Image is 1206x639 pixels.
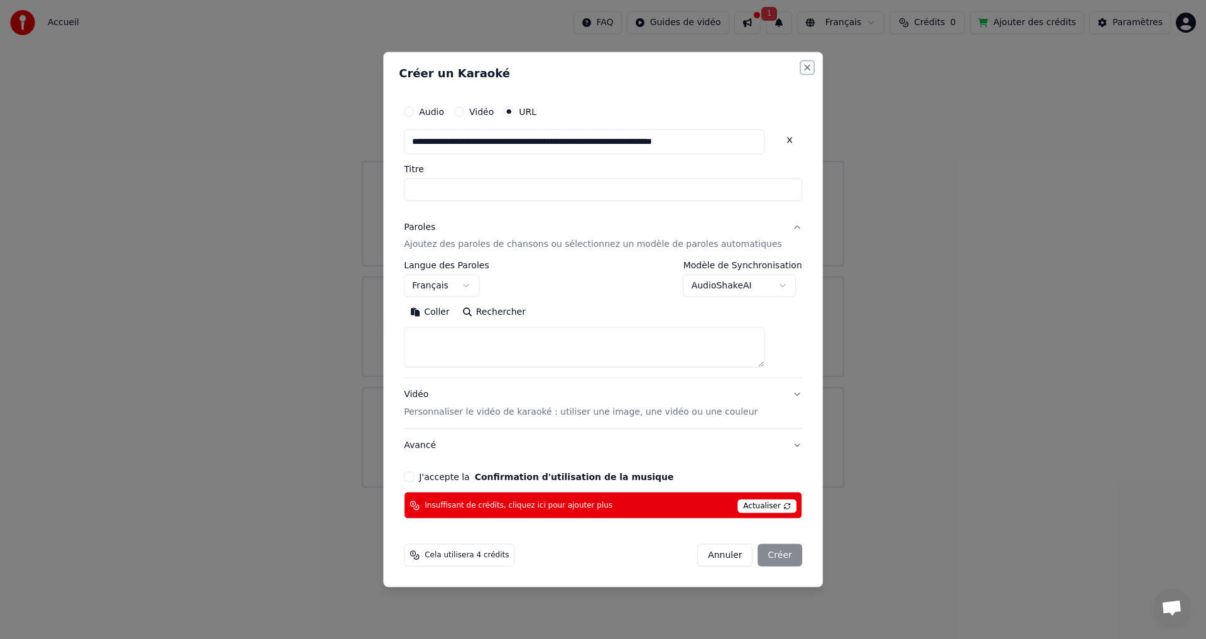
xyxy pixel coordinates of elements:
button: J'accepte la [475,472,674,481]
label: Audio [419,107,444,116]
button: Avancé [404,429,802,462]
label: Langue des Paroles [404,261,489,270]
span: Cela utilisera 4 crédits [425,550,509,560]
h2: Créer un Karaoké [399,67,807,79]
button: VidéoPersonnaliser le vidéo de karaoké : utiliser une image, une vidéo ou une couleur [404,378,802,429]
label: J'accepte la [419,472,673,481]
label: Modèle de Synchronisation [683,261,802,270]
label: Titre [404,164,802,173]
div: Vidéo [404,388,758,418]
span: Actualiser [737,500,796,513]
span: Insuffisant de crédits, cliquez ici pour ajouter plus [425,500,612,510]
p: Personnaliser le vidéo de karaoké : utiliser une image, une vidéo ou une couleur [404,406,758,418]
button: Coller [404,302,456,322]
div: ParolesAjoutez des paroles de chansons ou sélectionnez un modèle de paroles automatiques [404,261,802,378]
button: Rechercher [456,302,532,322]
label: Vidéo [469,107,494,116]
p: Ajoutez des paroles de chansons ou sélectionnez un modèle de paroles automatiques [404,238,782,251]
button: ParolesAjoutez des paroles de chansons ou sélectionnez un modèle de paroles automatiques [404,210,802,261]
label: URL [519,107,536,116]
button: Annuler [697,544,752,567]
div: Paroles [404,221,435,233]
